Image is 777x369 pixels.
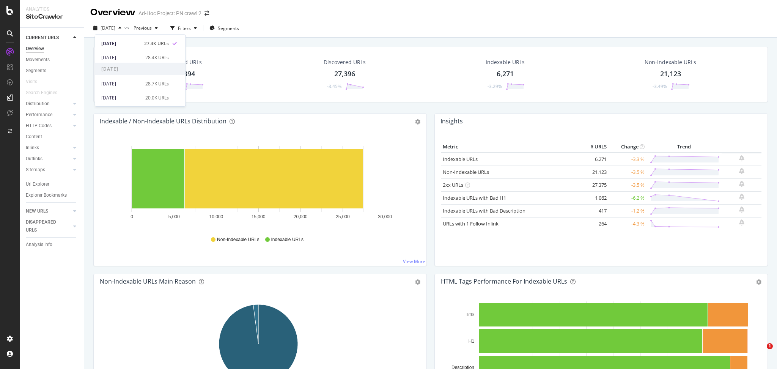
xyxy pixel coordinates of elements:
[90,6,135,19] div: Overview
[578,153,609,166] td: 6,271
[334,69,355,79] div: 27,396
[578,204,609,217] td: 417
[100,278,196,285] div: Non-Indexable URLs Main Reason
[739,219,744,225] div: bell-plus
[26,133,79,141] a: Content
[26,56,50,64] div: Movements
[26,144,39,152] div: Inlinks
[138,9,201,17] div: Ad-Hoc Project: PN crawl 2
[609,141,646,153] th: Change
[443,194,506,201] a: Indexable URLs with Bad H1
[101,40,140,47] div: [DATE]
[167,22,200,34] button: Filters
[756,279,761,285] div: gear
[26,218,64,234] div: DISAPPEARED URLS
[441,278,567,285] div: HTML Tags Performance for Indexable URLs
[415,279,420,285] div: gear
[145,54,169,61] div: 28.4K URLs
[26,218,71,234] a: DISAPPEARED URLS
[469,339,475,344] text: H1
[271,237,304,243] span: Indexable URLs
[26,78,37,86] div: Visits
[101,94,141,101] div: [DATE]
[497,69,514,79] div: 6,271
[131,25,152,31] span: Previous
[26,111,71,119] a: Performance
[26,100,71,108] a: Distribution
[739,168,744,174] div: bell-plus
[26,144,71,152] a: Inlinks
[26,67,79,75] a: Segments
[609,153,646,166] td: -3.3 %
[26,122,71,130] a: HTTP Codes
[443,181,463,188] a: 2xx URLs
[218,25,239,32] span: Segments
[26,34,59,42] div: CURRENT URLS
[578,166,609,178] td: 21,123
[26,6,78,13] div: Analytics
[443,169,489,175] a: Non-Indexable URLs
[26,45,79,53] a: Overview
[609,204,646,217] td: -1.2 %
[26,89,65,97] a: Search Engines
[209,214,223,219] text: 10,000
[131,214,133,219] text: 0
[26,241,52,249] div: Analysis Info
[378,214,392,219] text: 30,000
[26,56,79,64] a: Movements
[26,13,78,21] div: SiteCrawler
[26,111,52,119] div: Performance
[653,83,667,90] div: -3.49%
[217,237,259,243] span: Non-Indexable URLs
[609,191,646,204] td: -6.2 %
[443,207,525,214] a: Indexable URLs with Bad Description
[294,214,308,219] text: 20,000
[26,207,48,215] div: NEW URLS
[26,241,79,249] a: Analysis Info
[646,141,722,153] th: Trend
[739,181,744,187] div: bell-plus
[645,58,696,66] div: Non-Indexable URLs
[101,25,115,31] span: 2025 Sep. 17th
[145,80,169,87] div: 28.7K URLs
[178,25,191,32] div: Filters
[26,67,46,75] div: Segments
[739,194,744,200] div: bell-plus
[26,45,44,53] div: Overview
[660,69,681,79] div: 21,123
[767,343,773,349] span: 1
[90,22,124,34] button: [DATE]
[609,217,646,230] td: -4.3 %
[26,166,71,174] a: Sitemaps
[578,191,609,204] td: 1,062
[26,166,45,174] div: Sitemaps
[403,258,425,265] a: View More
[168,214,180,219] text: 5,000
[578,141,609,153] th: # URLS
[100,141,417,229] svg: A chart.
[100,117,226,125] div: Indexable / Non-Indexable URLs Distribution
[26,191,67,199] div: Explorer Bookmarks
[440,116,463,126] h4: Insights
[739,155,744,161] div: bell-plus
[26,89,57,97] div: Search Engines
[486,58,525,66] div: Indexable URLs
[95,63,186,75] span: [DATE]
[415,119,420,125] div: gear
[26,191,79,199] a: Explorer Bookmarks
[488,83,502,90] div: -3.29%
[144,40,169,47] div: 27.4K URLs
[443,156,478,162] a: Indexable URLs
[101,80,141,87] div: [DATE]
[441,141,578,153] th: Metric
[609,166,646,178] td: -3.5 %
[739,207,744,213] div: bell-plus
[609,178,646,191] td: -3.5 %
[26,207,71,215] a: NEW URLS
[324,58,366,66] div: Discovered URLs
[26,122,52,130] div: HTTP Codes
[26,155,42,163] div: Outlinks
[101,54,141,61] div: [DATE]
[124,24,131,31] span: vs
